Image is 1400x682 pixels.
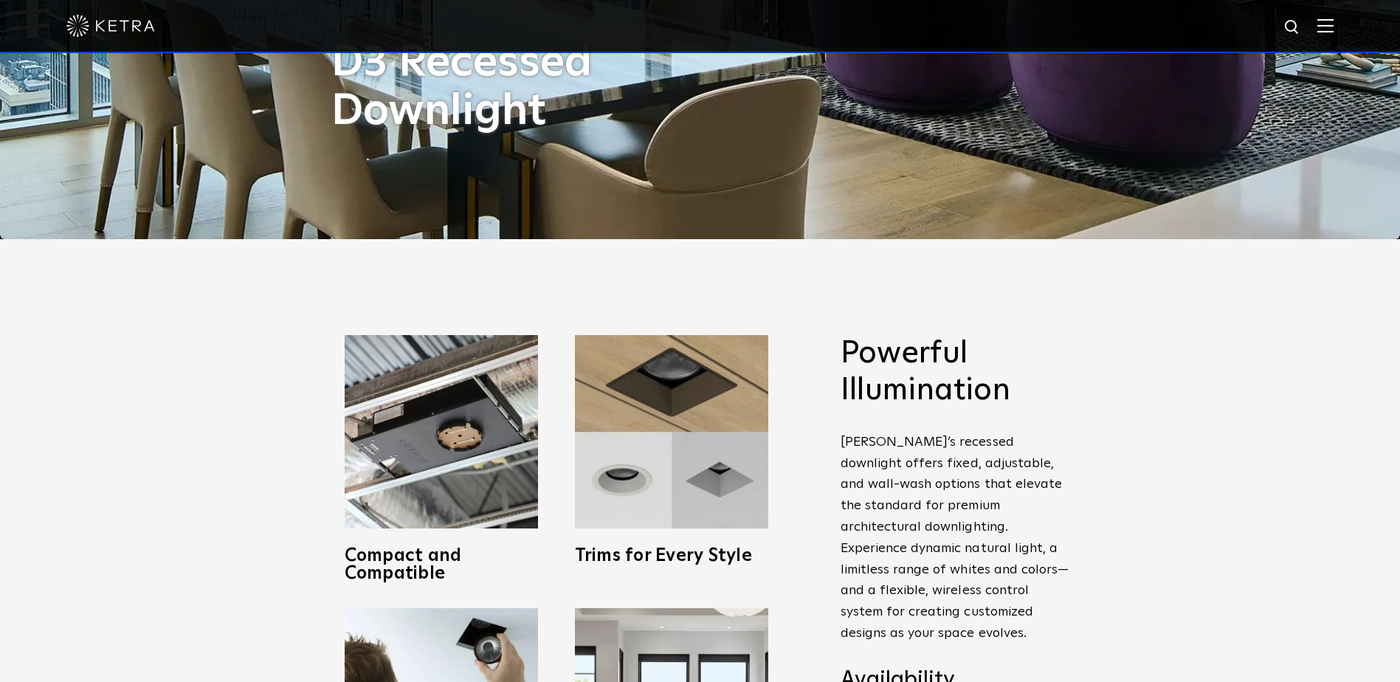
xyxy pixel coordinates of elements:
p: [PERSON_NAME]’s recessed downlight offers fixed, adjustable, and wall-wash options that elevate t... [841,432,1069,644]
img: compact-and-copatible [345,335,538,528]
img: Hamburger%20Nav.svg [1317,18,1334,32]
img: search icon [1283,18,1302,37]
img: ketra-logo-2019-white [66,15,155,37]
h3: Compact and Compatible [345,547,538,582]
h2: Powerful Illumination [841,335,1069,410]
h3: Trims for Every Style [575,547,768,565]
img: trims-for-every-style [575,335,768,528]
h1: D3 Recessed Downlight [331,38,708,136]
